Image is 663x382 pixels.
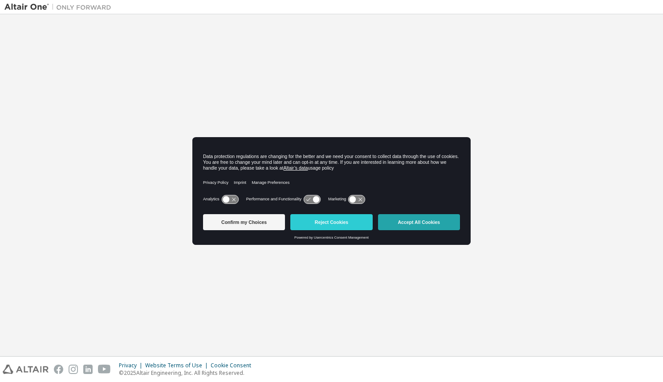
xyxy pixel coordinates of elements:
div: Cookie Consent [211,362,256,369]
img: facebook.svg [54,365,63,374]
img: altair_logo.svg [3,365,49,374]
p: © 2025 Altair Engineering, Inc. All Rights Reserved. [119,369,256,377]
img: Altair One [4,3,116,12]
img: linkedin.svg [83,365,93,374]
div: Website Terms of Use [145,362,211,369]
img: instagram.svg [69,365,78,374]
img: youtube.svg [98,365,111,374]
div: Privacy [119,362,145,369]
